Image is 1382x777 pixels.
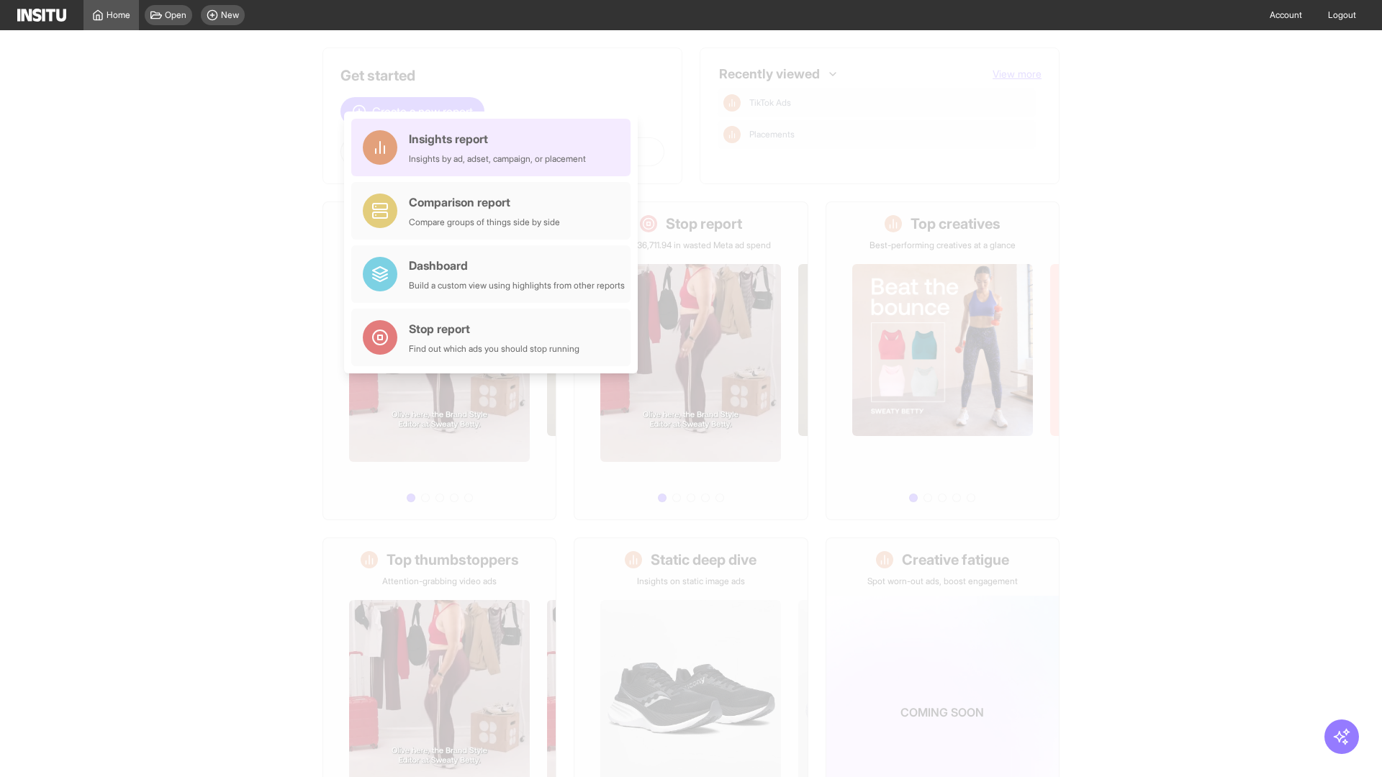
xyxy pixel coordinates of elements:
[107,9,130,21] span: Home
[409,217,560,228] div: Compare groups of things side by side
[409,194,560,211] div: Comparison report
[409,343,579,355] div: Find out which ads you should stop running
[221,9,239,21] span: New
[17,9,66,22] img: Logo
[409,280,625,291] div: Build a custom view using highlights from other reports
[165,9,186,21] span: Open
[409,130,586,147] div: Insights report
[409,320,579,337] div: Stop report
[409,257,625,274] div: Dashboard
[409,153,586,165] div: Insights by ad, adset, campaign, or placement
